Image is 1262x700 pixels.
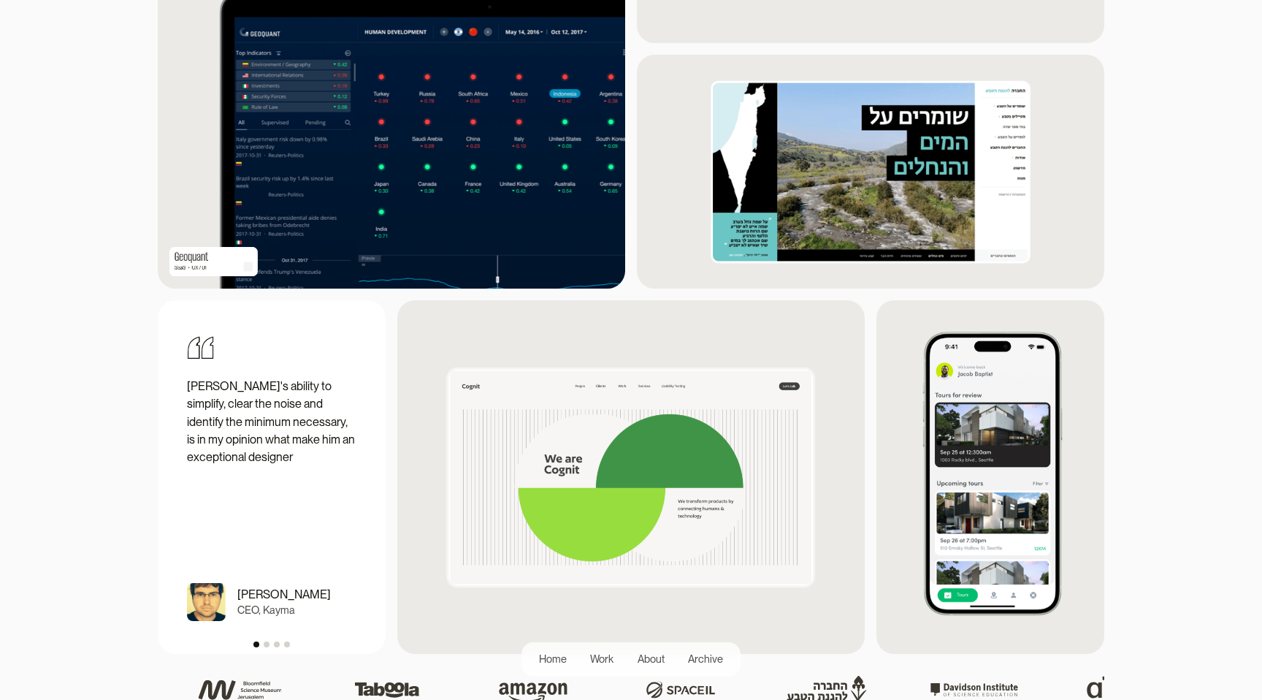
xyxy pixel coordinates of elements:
div: About [638,652,665,668]
div: Archive [688,652,723,668]
a: Archive [676,649,735,671]
p: [PERSON_NAME]'s ability to simplify, clear the noise and identify the minimum necessary, is in my... [187,377,356,465]
div: SaaS [175,264,186,271]
div: Show slide 4 of 4 [284,642,290,647]
p: CEO, Kayma [237,603,295,619]
div: Home [539,652,567,668]
div: UX / UI [192,264,207,271]
div: Show slide 1 of 4 [253,642,259,647]
img: spni homepage screenshot [637,55,1104,289]
a: Work [578,649,625,671]
div: Show slide 2 of 4 [264,642,269,647]
img: Oran huberman [187,583,226,621]
div: Work [590,652,613,668]
a: About [625,649,676,671]
a: Home [527,649,578,671]
div: Show slide 3 of 4 [274,642,280,647]
div: 1 of 4 [158,300,386,655]
div: carousel [158,300,386,655]
p: [PERSON_NAME] [237,585,331,603]
img: showdigs app screenshot [876,300,1104,655]
h1: Geoquant [175,252,208,264]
